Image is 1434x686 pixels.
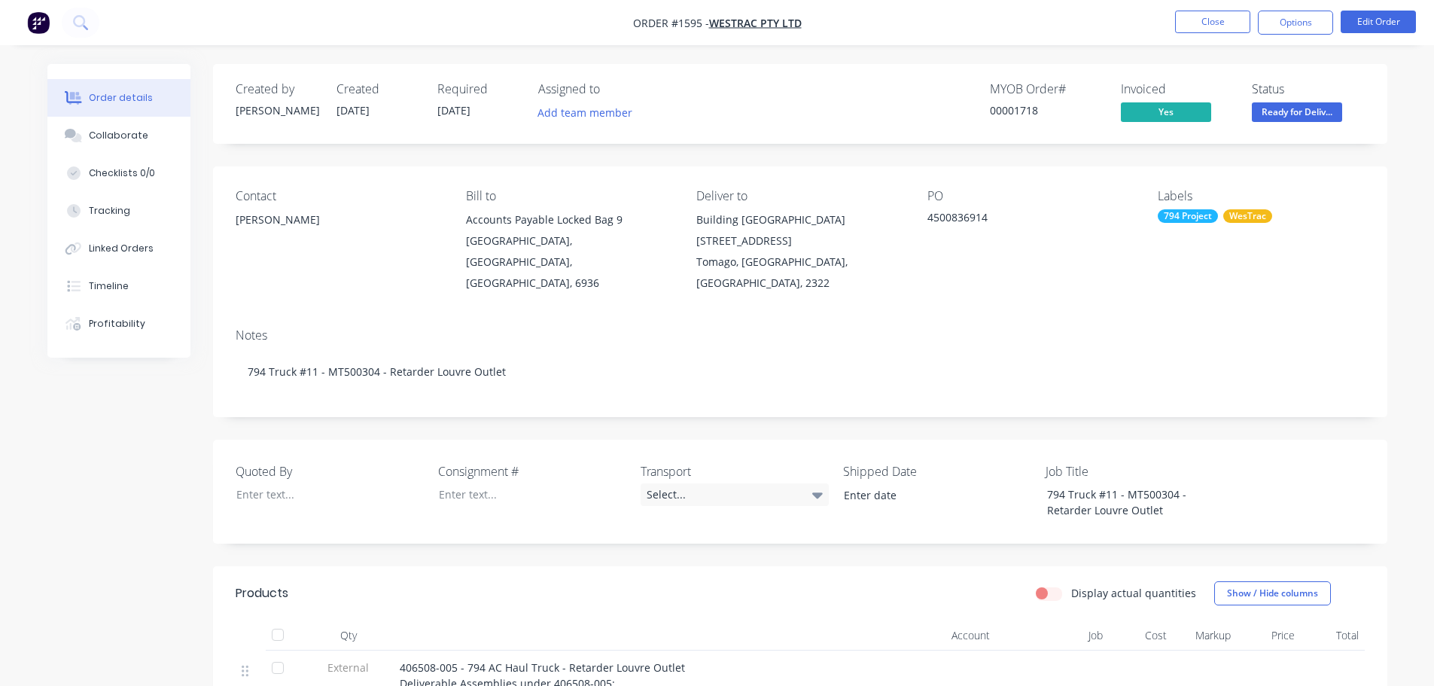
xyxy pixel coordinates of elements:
span: Ready for Deliv... [1252,102,1342,121]
div: Products [236,584,288,602]
label: Quoted By [236,462,424,480]
div: [PERSON_NAME] [236,102,318,118]
label: Consignment # [438,462,626,480]
div: Accounts Payable Locked Bag 9[GEOGRAPHIC_DATA], [GEOGRAPHIC_DATA], [GEOGRAPHIC_DATA], 6936 [466,209,672,294]
span: Yes [1121,102,1211,121]
div: Tracking [89,204,130,218]
div: Linked Orders [89,242,154,255]
div: Markup [1173,620,1237,651]
div: [PERSON_NAME] [236,209,442,230]
label: Job Title [1046,462,1234,480]
a: WesTrac Pty Ltd [709,16,802,30]
div: Accounts Payable Locked Bag 9 [466,209,672,230]
button: Options [1258,11,1333,35]
button: Collaborate [47,117,190,154]
div: Timeline [89,279,129,293]
button: Show / Hide columns [1214,581,1331,605]
div: Select... [641,483,829,506]
div: Created [336,82,419,96]
div: Required [437,82,520,96]
div: Labels [1158,189,1364,203]
div: Notes [236,328,1365,343]
button: Tracking [47,192,190,230]
div: Assigned to [538,82,689,96]
button: Linked Orders [47,230,190,267]
div: 794 Project [1158,209,1218,223]
div: Qty [303,620,394,651]
div: PO [927,189,1134,203]
button: Profitability [47,305,190,343]
label: Shipped Date [843,462,1031,480]
div: 00001718 [990,102,1103,118]
button: Checklists 0/0 [47,154,190,192]
div: Tomago, [GEOGRAPHIC_DATA], [GEOGRAPHIC_DATA], 2322 [696,252,903,294]
label: Transport [641,462,829,480]
div: Order details [89,91,153,105]
div: Profitability [89,317,145,331]
button: Ready for Deliv... [1252,102,1342,125]
div: Contact [236,189,442,203]
div: Account [845,620,996,651]
div: Collaborate [89,129,148,142]
span: Order #1595 - [633,16,709,30]
button: Edit Order [1341,11,1416,33]
img: Factory [27,11,50,34]
div: 794 Truck #11 - MT500304 - Retarder Louvre Outlet [236,349,1365,395]
div: Building [GEOGRAPHIC_DATA][STREET_ADDRESS]Tomago, [GEOGRAPHIC_DATA], [GEOGRAPHIC_DATA], 2322 [696,209,903,294]
button: Add team member [529,102,640,123]
div: [PERSON_NAME] [236,209,442,258]
span: External [309,660,388,675]
div: Deliver to [696,189,903,203]
div: Created by [236,82,318,96]
div: Building [GEOGRAPHIC_DATA][STREET_ADDRESS] [696,209,903,252]
div: 794 Truck #11 - MT500304 - Retarder Louvre Outlet [1035,483,1223,521]
span: [DATE] [437,103,470,117]
button: Add team member [538,102,641,123]
div: Total [1301,620,1365,651]
div: Bill to [466,189,672,203]
div: Checklists 0/0 [89,166,155,180]
button: Close [1175,11,1250,33]
div: [GEOGRAPHIC_DATA], [GEOGRAPHIC_DATA], [GEOGRAPHIC_DATA], 6936 [466,230,672,294]
div: Job [996,620,1109,651]
span: [DATE] [336,103,370,117]
div: Status [1252,82,1365,96]
input: Enter date [833,484,1021,507]
button: Timeline [47,267,190,305]
label: Display actual quantities [1071,585,1196,601]
div: MYOB Order # [990,82,1103,96]
div: Price [1237,620,1301,651]
div: WesTrac [1223,209,1272,223]
div: Cost [1109,620,1173,651]
div: 4500836914 [927,209,1116,230]
div: Invoiced [1121,82,1234,96]
button: Order details [47,79,190,117]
